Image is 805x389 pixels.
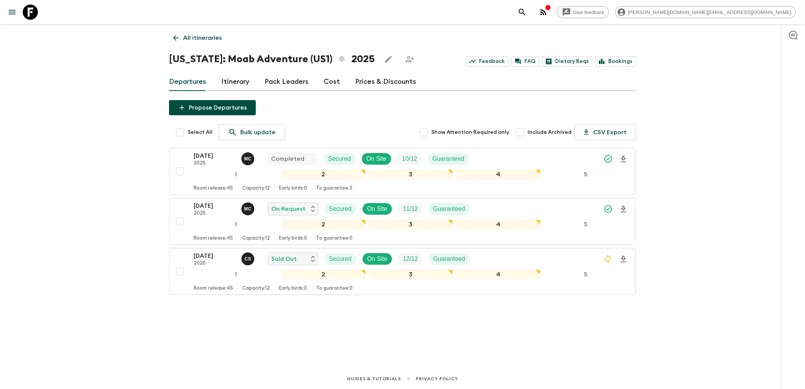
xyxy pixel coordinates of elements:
[242,185,270,191] p: Capacity: 12
[604,254,613,264] svg: Sync Required - Changes detected
[324,153,356,165] div: Secured
[194,285,233,292] p: Room release: 45
[241,155,256,161] span: Megan Chinworth
[355,73,416,91] a: Prices & Discounts
[194,235,233,242] p: Room release: 45
[242,285,270,292] p: Capacity: 12
[543,169,628,179] div: 5
[169,148,636,195] button: [DATE]2025Megan ChinworthCompletedSecuredOn SiteTrip FillGuaranteed12345Room release:45Capacity:1...
[169,198,636,245] button: [DATE]2025Megan ChinworthOn RequestSecuredOn SiteTrip FillGuaranteed12345Room release:45Capacity:...
[194,169,278,179] div: 1
[241,202,256,215] button: MC
[281,270,366,279] div: 2
[271,154,304,163] p: Completed
[194,160,235,166] p: 2025
[169,73,206,91] a: Departures
[398,203,423,215] div: Trip Fill
[324,73,340,91] a: Cost
[369,220,453,229] div: 3
[543,270,628,279] div: 5
[194,151,235,160] p: [DATE]
[194,201,235,210] p: [DATE]
[265,73,309,91] a: Pack Leaders
[456,169,540,179] div: 4
[5,5,20,20] button: menu
[194,270,278,279] div: 1
[281,169,366,179] div: 2
[542,56,592,67] a: Dietary Reqs
[362,203,392,215] div: On Site
[402,154,417,163] p: 10 / 12
[244,256,251,262] p: C S
[456,270,540,279] div: 4
[194,220,278,229] div: 1
[366,154,387,163] p: On Site
[328,154,351,163] p: Secured
[381,52,396,67] button: Edit this itinerary
[271,204,305,213] p: On Request
[362,153,392,165] div: On Site
[402,52,417,67] span: Share this itinerary
[194,260,235,267] p: 2025
[595,56,636,67] a: Bookings
[219,124,285,140] a: Bulk update
[557,6,609,18] a: Give feedback
[416,375,458,383] a: Privacy Policy
[271,254,297,264] p: Sold Out
[194,210,235,216] p: 2025
[433,254,465,264] p: Guaranteed
[244,206,252,212] p: M C
[316,285,352,292] p: To guarantee: 0
[324,203,356,215] div: Secured
[329,254,352,264] p: Secured
[281,220,366,229] div: 2
[316,185,352,191] p: To guarantee: 3
[240,128,276,137] p: Bulk update
[569,9,609,15] span: Give feedback
[369,169,453,179] div: 3
[241,205,256,211] span: Megan Chinworth
[279,185,307,191] p: Early birds: 0
[369,270,453,279] div: 3
[466,56,509,67] a: Feedback
[169,248,636,295] button: [DATE]2025Charlie SantiagoSold OutSecuredOn SiteTrip FillGuaranteed12345Room release:45Capacity:1...
[183,33,222,42] p: All itineraries
[279,235,307,242] p: Early birds: 0
[403,204,418,213] p: 11 / 12
[329,204,352,213] p: Secured
[347,375,401,383] a: Guides & Tutorials
[604,204,613,213] svg: Synced Successfully
[619,155,628,164] svg: Download Onboarding
[433,204,465,213] p: Guaranteed
[279,285,307,292] p: Early birds: 0
[169,30,226,45] a: All itineraries
[194,251,235,260] p: [DATE]
[188,129,213,136] span: Select All
[515,5,530,20] button: search adventures
[456,220,540,229] div: 4
[398,253,423,265] div: Trip Fill
[316,235,352,242] p: To guarantee: 0
[575,124,636,140] button: CSV Export
[403,254,418,264] p: 12 / 12
[431,129,509,136] span: Show Attention Required only
[528,129,572,136] span: Include Archived
[619,255,628,264] svg: Download Onboarding
[324,253,356,265] div: Secured
[619,205,628,214] svg: Download Onboarding
[169,100,256,115] button: Propose Departures
[241,255,256,261] span: Charlie Santiago
[398,153,422,165] div: Trip Fill
[512,56,539,67] a: FAQ
[615,6,796,18] div: [PERSON_NAME][DOMAIN_NAME][EMAIL_ADDRESS][DOMAIN_NAME]
[367,204,387,213] p: On Site
[221,73,249,91] a: Itinerary
[169,52,375,67] h1: [US_STATE]: Moab Adventure (US1) 2025
[432,154,465,163] p: Guaranteed
[367,254,387,264] p: On Site
[362,253,392,265] div: On Site
[604,154,613,163] svg: Synced Successfully
[624,9,796,15] span: [PERSON_NAME][DOMAIN_NAME][EMAIL_ADDRESS][DOMAIN_NAME]
[242,235,270,242] p: Capacity: 12
[241,253,256,265] button: CS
